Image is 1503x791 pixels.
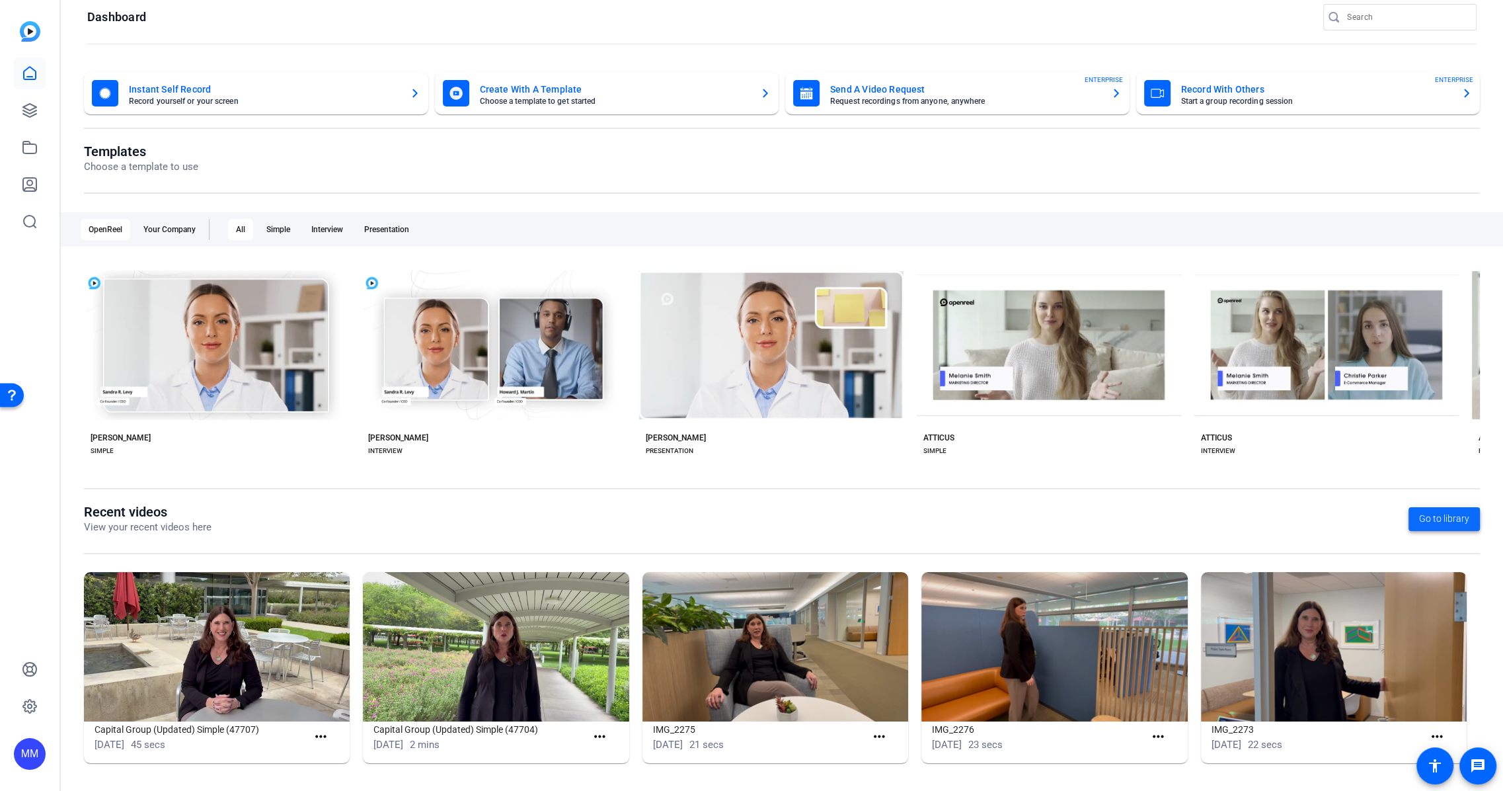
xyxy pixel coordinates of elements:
div: ATTICUS [1201,433,1232,443]
img: Capital Group (Updated) Simple (47707) [84,572,350,722]
mat-icon: more_horiz [1429,729,1445,745]
mat-icon: accessibility [1427,758,1443,774]
div: Interview [303,219,351,240]
span: 22 secs [1248,739,1282,751]
mat-card-subtitle: Record yourself or your screen [129,97,399,105]
h1: Capital Group (Updated) Simple (47704) [373,722,586,737]
div: Simple [258,219,298,240]
span: 45 secs [131,739,165,751]
button: Record With OthersStart a group recording sessionENTERPRISE [1136,72,1481,114]
img: IMG_2276 [921,572,1187,722]
mat-card-subtitle: Choose a template to get started [480,97,750,105]
mat-icon: more_horiz [870,729,887,745]
div: All [228,219,253,240]
div: [PERSON_NAME] [368,433,428,443]
mat-icon: message [1470,758,1486,774]
div: [PERSON_NAME] [646,433,706,443]
img: IMG_2273 [1201,572,1467,722]
span: [DATE] [95,739,124,751]
div: Your Company [135,219,204,240]
mat-icon: more_horiz [1150,729,1167,745]
h1: Dashboard [87,9,146,25]
span: ENTERPRISE [1435,75,1473,85]
button: Send A Video RequestRequest recordings from anyone, anywhereENTERPRISE [785,72,1130,114]
span: [DATE] [373,739,403,751]
span: 21 secs [689,739,724,751]
mat-icon: more_horiz [592,729,608,745]
a: Go to library [1408,507,1480,531]
div: SIMPLE [91,446,114,456]
div: ATTICUS [923,433,954,443]
p: Choose a template to use [84,159,198,175]
mat-card-subtitle: Start a group recording session [1181,97,1451,105]
span: [DATE] [1212,739,1241,751]
div: SIMPLE [923,446,946,456]
mat-card-title: Send A Video Request [830,81,1100,97]
button: Create With A TemplateChoose a template to get started [435,72,779,114]
span: [DATE] [653,739,683,751]
span: 2 mins [410,739,440,751]
div: MM [14,738,46,770]
mat-card-title: Create With A Template [480,81,750,97]
input: Search [1347,9,1466,25]
div: OpenReel [81,219,130,240]
mat-card-title: Instant Self Record [129,81,399,97]
mat-icon: more_horiz [313,729,329,745]
div: Presentation [356,219,417,240]
div: INTERVIEW [368,446,403,456]
div: PRESENTATION [646,446,693,456]
mat-card-title: Record With Others [1181,81,1451,97]
div: INTERVIEW [1201,446,1235,456]
img: blue-gradient.svg [20,21,40,42]
h1: Capital Group (Updated) Simple (47707) [95,722,307,737]
p: View your recent videos here [84,520,212,535]
img: Capital Group (Updated) Simple (47704) [363,572,629,722]
h1: IMG_2275 [653,722,866,737]
button: Instant Self RecordRecord yourself or your screen [84,72,428,114]
span: ENTERPRISE [1085,75,1123,85]
h1: IMG_2273 [1212,722,1424,737]
span: Go to library [1419,512,1469,526]
h1: IMG_2276 [932,722,1145,737]
span: [DATE] [932,739,962,751]
mat-card-subtitle: Request recordings from anyone, anywhere [830,97,1100,105]
h1: Templates [84,144,198,159]
img: IMG_2275 [642,572,908,722]
div: [PERSON_NAME] [91,433,151,443]
span: 23 secs [968,739,1003,751]
h1: Recent videos [84,504,212,520]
